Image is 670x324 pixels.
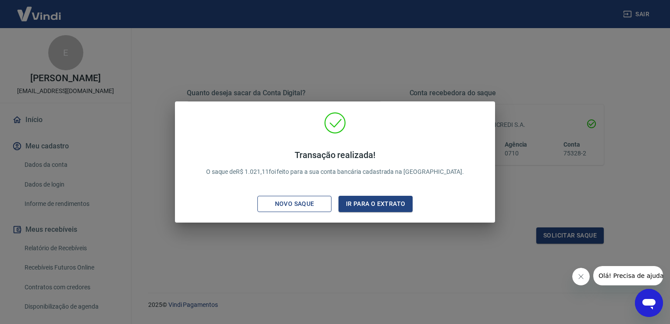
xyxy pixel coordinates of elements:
[635,289,663,317] iframe: Botón para iniciar la ventana de mensajería
[5,6,74,13] span: Olá! Precisa de ajuda?
[593,266,663,285] iframe: Mensaje de la compañía
[206,150,464,160] h4: Transação realizada!
[572,268,590,285] iframe: Cerrar mensaje
[206,150,464,176] p: O saque de R$ 1.021,11 foi feito para a sua conta bancária cadastrada na [GEOGRAPHIC_DATA].
[339,196,413,212] button: Ir para o extrato
[257,196,331,212] button: Novo saque
[264,198,325,209] div: Novo saque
